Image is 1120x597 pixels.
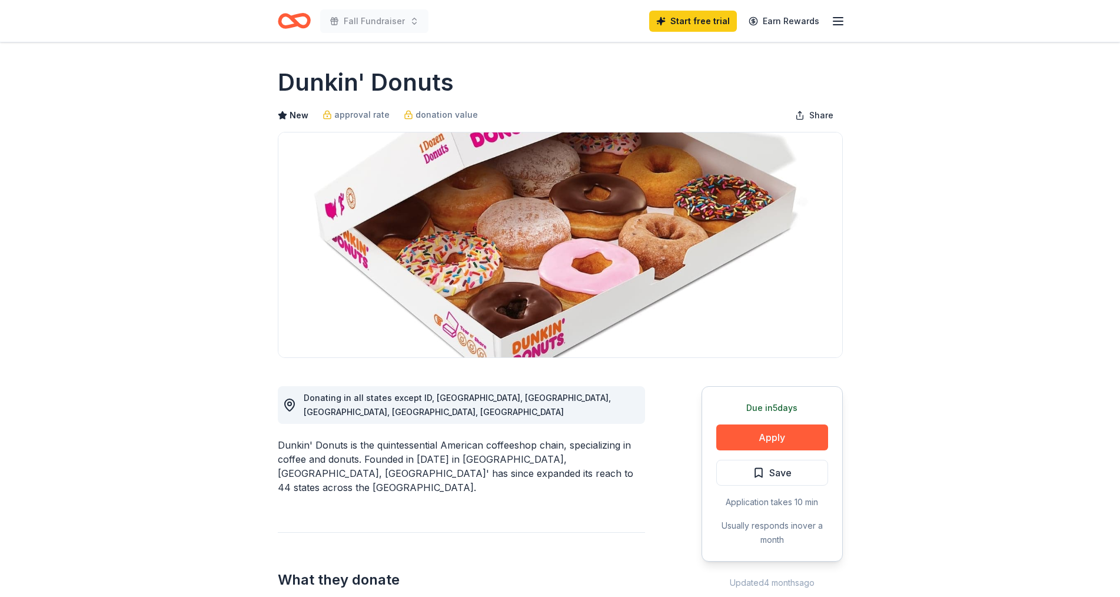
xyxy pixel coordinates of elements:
span: Fall Fundraiser [344,14,405,28]
img: Image for Dunkin' Donuts [278,132,842,357]
button: Save [716,460,828,486]
div: Usually responds in over a month [716,519,828,547]
span: Donating in all states except ID, [GEOGRAPHIC_DATA], [GEOGRAPHIC_DATA], [GEOGRAPHIC_DATA], [GEOGR... [304,393,611,417]
button: Apply [716,424,828,450]
a: Home [278,7,311,35]
h1: Dunkin' Donuts [278,66,454,99]
span: New [290,108,308,122]
span: Share [809,108,833,122]
span: donation value [416,108,478,122]
span: Save [769,465,792,480]
div: Application takes 10 min [716,495,828,509]
span: approval rate [334,108,390,122]
div: Dunkin' Donuts is the quintessential American coffeeshop chain, specializing in coffee and donuts... [278,438,645,495]
button: Share [786,104,843,127]
a: Earn Rewards [742,11,826,32]
button: Fall Fundraiser [320,9,428,33]
div: Updated 4 months ago [702,576,843,590]
div: Due in 5 days [716,401,828,415]
a: approval rate [323,108,390,122]
a: Start free trial [649,11,737,32]
h2: What they donate [278,571,645,589]
a: donation value [404,108,478,122]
